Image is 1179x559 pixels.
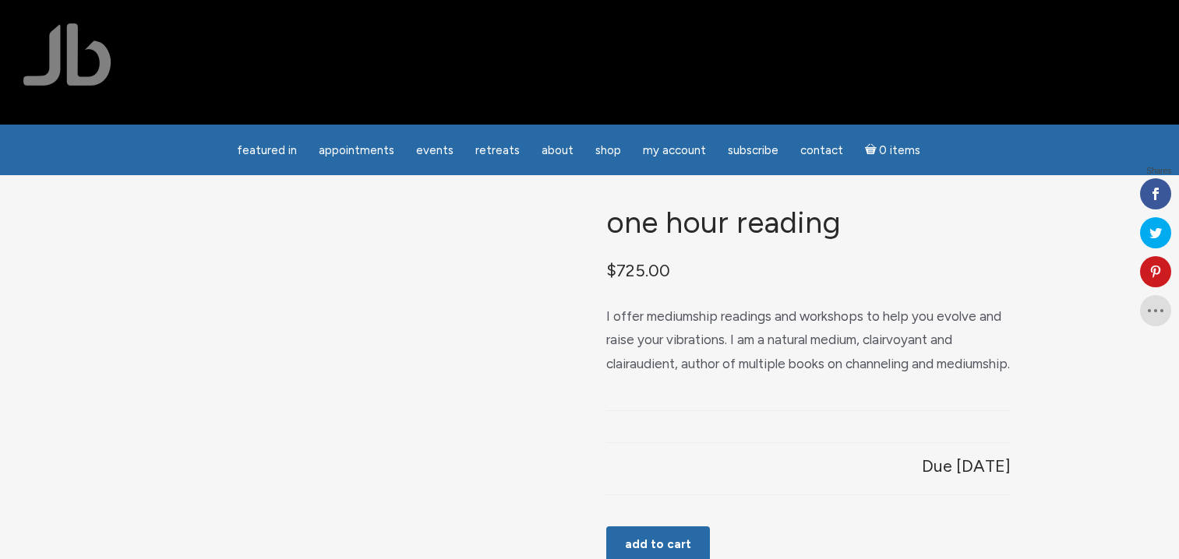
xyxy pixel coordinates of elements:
[309,135,404,166] a: Appointments
[466,135,529,166] a: Retreats
[1146,167,1171,175] span: Shares
[586,135,630,166] a: Shop
[606,260,616,280] span: $
[922,451,1011,481] p: Due [DATE]
[791,135,852,166] a: Contact
[532,135,583,166] a: About
[595,143,621,157] span: Shop
[634,135,715,166] a: My Account
[237,143,297,157] span: featured in
[606,206,1010,240] h1: One Hour Reading
[643,143,706,157] span: My Account
[718,135,788,166] a: Subscribe
[23,23,111,86] img: Jamie Butler. The Everyday Medium
[606,260,670,280] bdi: 725.00
[606,308,1010,371] span: I offer mediumship readings and workshops to help you evolve and raise your vibrations. I am a na...
[879,145,920,156] span: 0 items
[475,143,520,157] span: Retreats
[542,143,574,157] span: About
[228,135,306,166] a: featured in
[865,143,880,157] i: Cart
[416,143,454,157] span: Events
[407,135,463,166] a: Events
[856,134,930,166] a: Cart0 items
[319,143,394,157] span: Appointments
[728,143,778,157] span: Subscribe
[800,143,843,157] span: Contact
